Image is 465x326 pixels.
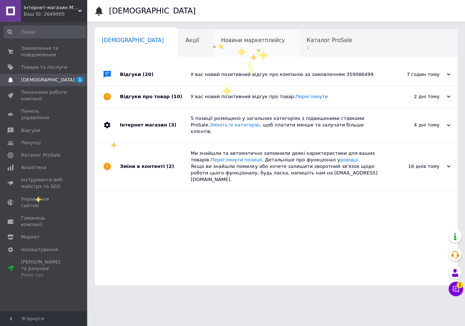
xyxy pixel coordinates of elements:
[191,71,378,78] div: У вас новий позитивний відгук про компанію за замовленням 359086499.
[378,71,450,78] div: 7 годин тому
[186,37,199,44] span: Акції
[21,246,58,253] span: Налаштування
[169,122,176,128] span: (3)
[210,122,260,128] a: Змініть їх категорію
[21,272,67,278] div: Prom топ
[143,72,154,77] span: (20)
[21,127,40,134] span: Відгуки
[120,86,191,108] div: Відгуки про товар
[21,45,67,58] span: Замовлення та повідомлення
[191,93,378,100] div: У вас новий позитивний відгук про товар.
[24,4,78,11] span: Інтернет-магазин Manclub
[378,122,450,128] div: 4 дні тому
[21,234,40,240] span: Маркет
[21,108,67,121] span: Панель управління
[221,37,285,44] span: Новини маркетплейсу
[21,196,67,209] span: Управління сайтом
[21,164,46,171] span: Аналітика
[191,115,378,135] div: 5 позиції розміщено у загальних категоріях з підвищеними ставками ProSale. , щоб платити менше та...
[457,282,463,288] span: 1
[21,140,41,146] span: Покупці
[378,163,450,170] div: 16 днів тому
[295,94,328,99] a: Переглянути
[109,7,196,15] h1: [DEMOGRAPHIC_DATA]
[221,45,285,51] span: 1
[378,93,450,100] div: 2 дні тому
[120,108,191,142] div: Інтернет магазин
[21,64,67,71] span: Товари та послуги
[449,282,463,296] button: Чат з покупцем1
[166,164,174,169] span: (2)
[21,177,67,190] span: Інструменти веб-майстра та SEO
[307,37,352,44] span: Каталог ProSale
[307,45,352,51] span: 1
[21,215,67,228] span: Гаманець компанії
[21,77,75,83] span: [DEMOGRAPHIC_DATA]
[120,64,191,85] div: Відгуки
[24,11,87,17] div: Ваш ID: 2649005
[171,94,182,99] span: (10)
[76,77,84,83] span: 1
[120,143,191,190] div: Зміни в контенті
[102,37,164,44] span: [DEMOGRAPHIC_DATA]
[21,259,67,279] span: [PERSON_NAME] та рахунки
[4,25,86,39] input: Пошук
[21,89,67,102] span: Показники роботи компанії
[211,157,262,162] a: Переглянути позиції
[340,157,358,162] a: довідці
[21,152,60,158] span: Каталог ProSale
[191,150,378,183] div: Ми знайшли та автоматично заповнили деякі характеристики для ваших товарів. . Детальніше про функ...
